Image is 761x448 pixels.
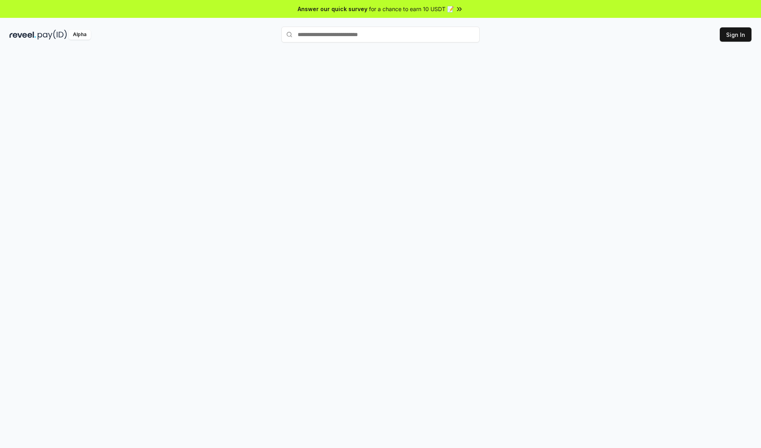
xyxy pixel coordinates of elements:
div: Alpha [69,30,91,40]
span: Answer our quick survey [298,5,367,13]
button: Sign In [720,27,751,42]
span: for a chance to earn 10 USDT 📝 [369,5,454,13]
img: reveel_dark [10,30,36,40]
img: pay_id [38,30,67,40]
